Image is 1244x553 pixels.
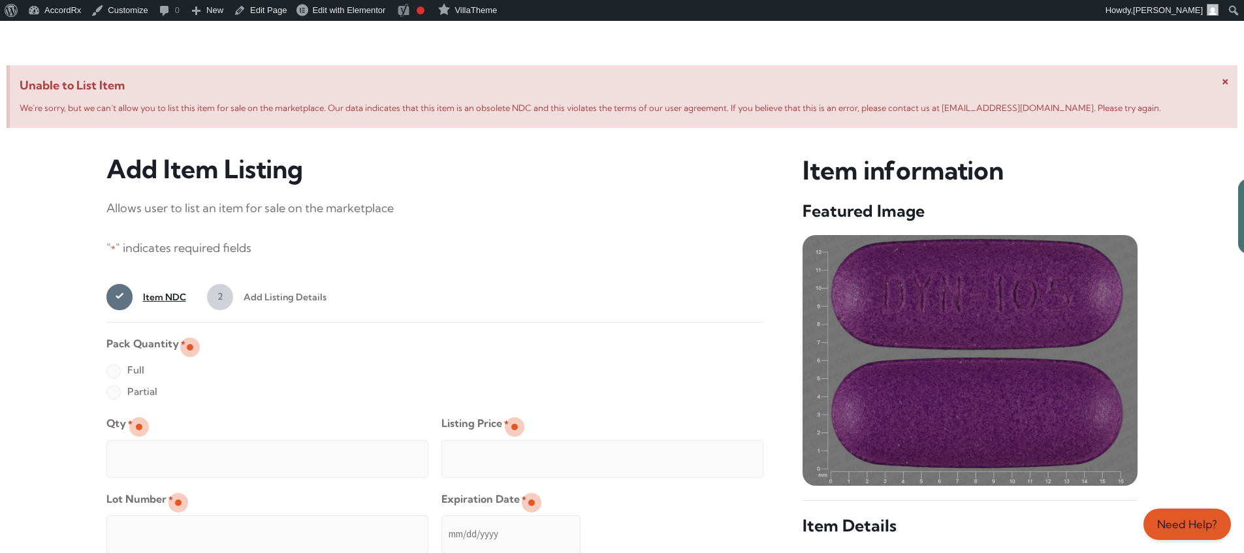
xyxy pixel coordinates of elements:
span: [PERSON_NAME] [1133,5,1203,15]
label: Lot Number [106,488,173,510]
span: 2 [207,284,233,310]
label: Expiration Date [441,488,526,510]
h3: Add Item Listing [106,154,764,185]
span: Add Listing Details [233,284,327,310]
span: Unable to List Item [20,75,1228,96]
label: Qty [106,413,133,434]
h5: Item Details [803,515,1138,537]
a: Need Help? [1143,509,1231,540]
legend: Pack Quantity [106,333,185,355]
input: mm/dd/yyyy [441,515,581,553]
span: × [1222,72,1229,88]
p: " " indicates required fields [106,238,764,259]
label: Full [106,360,144,381]
label: Partial [106,381,157,402]
label: Listing Price [441,413,509,434]
div: Focus keyphrase not set [417,7,424,14]
span: We’re sorry, but we can’t allow you to list this item for sale on the marketplace. Our data indic... [20,103,1161,113]
h5: Featured Image [803,200,1138,222]
span: Item NDC [133,284,186,310]
p: Allows user to list an item for sale on the marketplace [106,198,764,219]
span: 1 [106,284,133,310]
h3: Item information [803,154,1138,187]
span: Edit with Elementor [312,5,385,15]
a: 1Item NDC [106,284,186,310]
